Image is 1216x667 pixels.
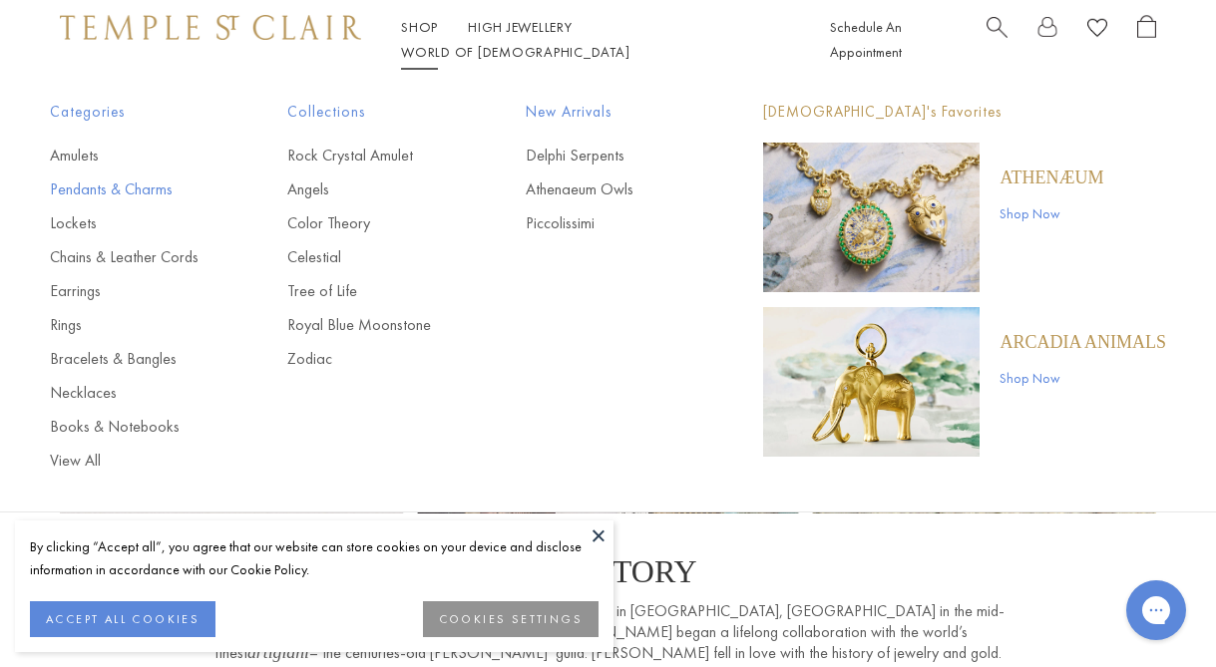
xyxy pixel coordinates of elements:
a: ShopShop [401,18,438,36]
nav: Main navigation [401,15,785,65]
a: Open Shopping Bag [1137,15,1156,65]
a: Color Theory [287,212,445,234]
a: Books & Notebooks [50,416,207,438]
a: Shop Now [1000,367,1166,389]
a: Zodiac [287,348,445,370]
a: Athenaeum Owls [526,178,683,200]
a: ARCADIA ANIMALS [1000,331,1166,353]
p: [DEMOGRAPHIC_DATA]'s Favorites [763,100,1166,125]
em: artigiani [247,642,309,662]
a: Athenæum [1000,167,1103,188]
span: Collections [287,100,445,125]
a: Rings [50,314,207,336]
div: By clicking “Accept all”, you agree that our website can store cookies on your device and disclos... [30,535,599,581]
a: Amulets [50,145,207,167]
a: Delphi Serpents [526,145,683,167]
button: COOKIES SETTINGS [423,601,599,637]
span: Categories [50,100,207,125]
a: High JewelleryHigh Jewellery [468,18,573,36]
a: Search [987,15,1008,65]
a: Earrings [50,280,207,302]
a: Bracelets & Bangles [50,348,207,370]
a: Necklaces [50,382,207,404]
a: Rock Crystal Amulet [287,145,445,167]
button: ACCEPT ALL COOKIES [30,601,215,637]
a: Shop Now [1000,202,1103,224]
img: Temple St. Clair [60,15,361,39]
a: Lockets [50,212,207,234]
a: View Wishlist [1087,15,1107,46]
a: Celestial [287,246,445,268]
a: Royal Blue Moonstone [287,314,445,336]
a: Tree of Life [287,280,445,302]
a: Piccolissimi [526,212,683,234]
a: View All [50,450,207,472]
a: World of [DEMOGRAPHIC_DATA]World of [DEMOGRAPHIC_DATA] [401,43,629,61]
a: Angels [287,178,445,200]
a: Pendants & Charms [50,178,207,200]
iframe: Gorgias live chat messenger [1116,573,1196,647]
a: Schedule An Appointment [830,18,902,61]
a: Chains & Leather Cords [50,246,207,268]
span: New Arrivals [526,100,683,125]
